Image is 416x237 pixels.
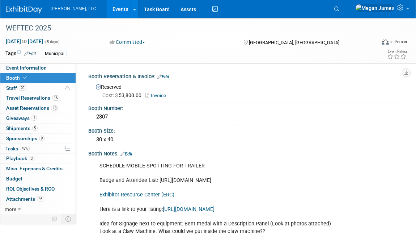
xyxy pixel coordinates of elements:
div: WEFTEC 2025 [3,22,368,35]
a: Budget [0,174,76,184]
span: Tasks [5,146,30,151]
a: Invoice [145,93,170,98]
a: Booth [0,73,76,83]
img: Format-Inperson.png [382,39,389,45]
span: 5 [32,125,38,131]
span: Sponsorships [6,136,44,141]
button: Committed [107,38,148,46]
div: Booth Reservation & Invoice: [88,71,402,80]
a: Exhibitor Resource Center (ERC) [99,192,174,198]
td: Personalize Event Tab Strip [48,214,61,224]
span: ROI, Objectives & ROO [6,186,55,192]
span: 16 [52,95,59,101]
div: 30 x 40 [94,134,396,145]
span: Attachments [6,196,44,202]
a: Shipments5 [0,124,76,133]
div: Booth Notes: [88,148,402,158]
span: Misc. Expenses & Credits [6,166,63,171]
span: [DATE] [DATE] [5,38,43,45]
a: more [0,204,76,214]
a: Edit [157,74,169,79]
div: Municipal [43,50,67,58]
span: Cost: $ [102,92,119,98]
span: Staff [6,85,26,91]
div: Reserved [94,82,396,99]
a: Edit [24,51,36,56]
span: Booth [6,75,28,81]
span: [GEOGRAPHIC_DATA], [GEOGRAPHIC_DATA] [249,40,339,45]
i: Booth reservation complete [23,76,27,80]
a: Playbook3 [0,154,76,163]
span: 9 [39,136,44,141]
span: 43% [20,146,30,151]
span: 1 [31,115,37,121]
span: 20 [19,85,26,91]
span: Giveaways [6,115,37,121]
a: ROI, Objectives & ROO [0,184,76,194]
span: Budget [6,176,22,182]
a: Edit [120,151,132,157]
div: Event Rating [387,50,407,53]
span: Potential Scheduling Conflict -- at least one attendee is tagged in another overlapping event. [65,85,70,92]
span: (5 days) [44,39,60,44]
span: Playbook [6,155,34,161]
a: Staff20 [0,83,76,93]
a: Asset Reservations18 [0,103,76,113]
span: 53,800.00 [102,92,144,98]
div: Booth Number: [88,103,402,112]
a: Event Information [0,63,76,73]
span: Shipments [6,125,38,131]
td: Toggle Event Tabs [61,214,76,224]
span: to [21,38,28,44]
a: Attachments46 [0,194,76,204]
span: 46 [37,196,44,201]
a: Tasks43% [0,144,76,154]
span: Travel Reservations [6,95,59,101]
a: Travel Reservations16 [0,93,76,103]
div: 2807 [94,111,396,122]
a: [URL][DOMAIN_NAME] [163,206,215,212]
img: ExhibitDay [6,6,42,13]
img: Megan James [355,4,394,12]
div: In-Person [390,39,407,45]
span: 3 [29,156,34,161]
span: Event Information [6,65,47,71]
span: [PERSON_NAME], LLC [51,6,96,11]
span: Asset Reservations [6,105,58,111]
td: Tags [5,50,36,58]
a: Sponsorships9 [0,134,76,144]
div: Event Format [345,38,407,49]
a: Misc. Expenses & Credits [0,164,76,174]
span: more [5,206,16,212]
div: Booth Size: [88,125,402,134]
span: 18 [51,105,58,111]
a: Giveaways1 [0,113,76,123]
